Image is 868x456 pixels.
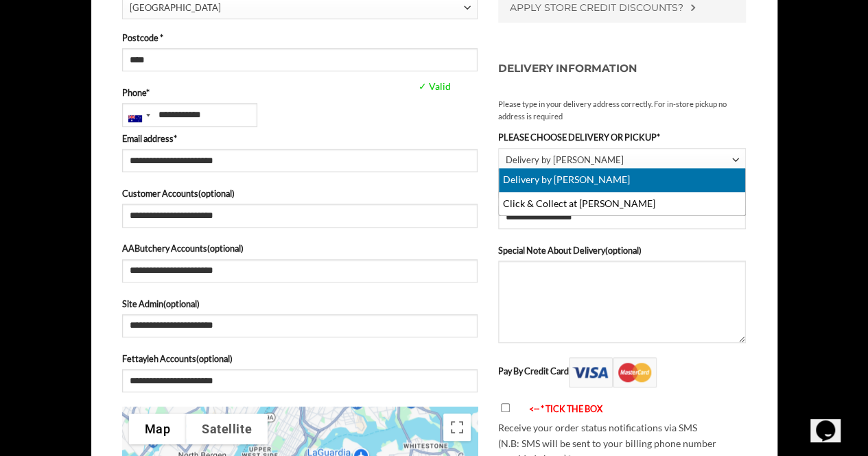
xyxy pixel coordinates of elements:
button: Show satellite imagery [186,413,268,444]
span: Delivery by Abu Ahmad Butchery [498,148,747,172]
h3: Delivery Information [498,47,747,91]
label: Email address [122,132,478,145]
span: Apply store credit discounts? [510,1,683,14]
span: (optional) [196,353,233,364]
span: (optional) [207,243,244,254]
label: Customer Accounts [122,187,478,200]
img: Checkout [690,4,696,11]
span: (optional) [198,188,235,199]
label: Special Note About Delivery [498,243,747,257]
button: Show street map [129,413,187,444]
input: <-- * TICK THE BOX [501,403,510,412]
small: Please type in your delivery address correctly. For in-store pickup no address is required [498,98,747,123]
img: Pay By Credit Card [569,357,657,387]
iframe: chat widget [810,401,854,442]
span: Delivery by Abu Ahmad Butchery [506,149,732,171]
label: Phone [122,86,478,99]
button: Toggle fullscreen view [443,413,471,441]
label: Pay By Credit Card [498,365,657,376]
span: (optional) [605,245,642,256]
label: PLEASE CHOOSE DELIVERY OR PICKUP [498,130,747,144]
div: Australia: +61 [123,104,154,125]
font: <-- * TICK THE BOX [529,403,602,414]
label: AAButchery Accounts [122,241,478,255]
img: arrow-blink.gif [517,405,529,414]
span: (optional) [163,298,200,309]
span: ✓ Valid [415,79,550,95]
label: Site Admin [122,297,478,311]
li: Delivery by [PERSON_NAME] [499,168,746,192]
label: Fettayleh Accounts [122,352,478,365]
label: Postcode [122,31,478,45]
